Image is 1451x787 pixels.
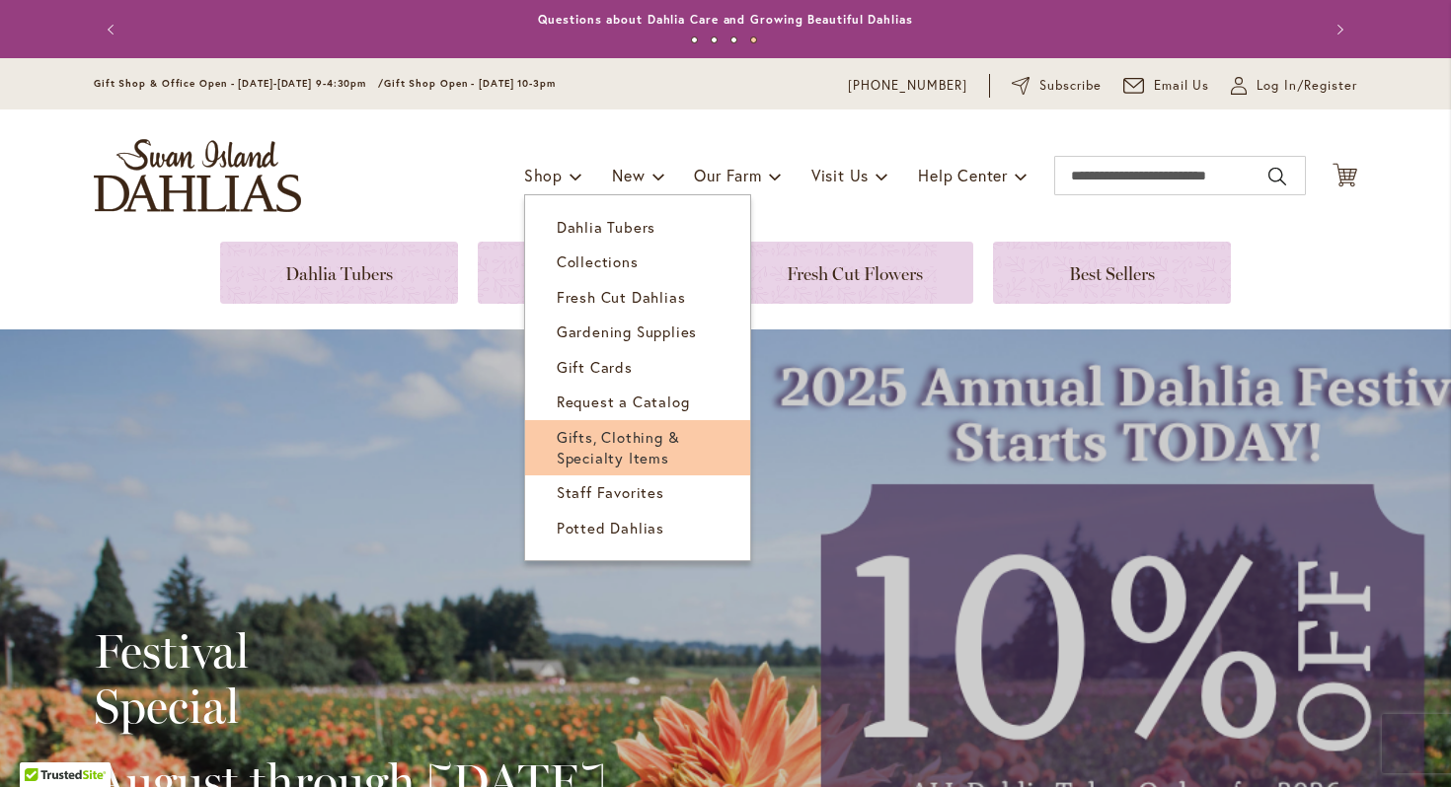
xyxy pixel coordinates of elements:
span: Gardening Supplies [557,322,697,341]
span: Our Farm [694,165,761,185]
span: Gifts, Clothing & Specialty Items [557,427,680,467]
span: Potted Dahlias [557,518,664,537]
button: Next [1318,10,1357,49]
a: Log In/Register [1231,76,1357,96]
a: Subscribe [1012,76,1102,96]
span: Help Center [918,165,1008,185]
span: Email Us [1154,76,1210,96]
a: Gift Cards [525,350,750,385]
span: Staff Favorites [557,482,664,502]
span: Log In/Register [1257,76,1357,96]
a: Email Us [1123,76,1210,96]
span: Dahlia Tubers [557,217,655,237]
button: 2 of 4 [711,36,718,43]
span: Gift Shop Open - [DATE] 10-3pm [384,77,556,90]
span: Request a Catalog [557,392,690,411]
a: Questions about Dahlia Care and Growing Beautiful Dahlias [538,12,912,27]
span: Subscribe [1039,76,1102,96]
span: New [612,165,645,185]
span: Collections [557,251,639,271]
button: 1 of 4 [691,36,698,43]
span: Gift Shop & Office Open - [DATE]-[DATE] 9-4:30pm / [94,77,384,90]
a: [PHONE_NUMBER] [848,76,967,96]
h2: Festival Special [94,623,606,734]
span: Fresh Cut Dahlias [557,287,686,307]
span: Shop [524,165,563,185]
button: 3 of 4 [730,36,737,43]
button: 4 of 4 [750,36,757,43]
span: Visit Us [811,165,869,185]
a: store logo [94,139,301,212]
button: Previous [94,10,133,49]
